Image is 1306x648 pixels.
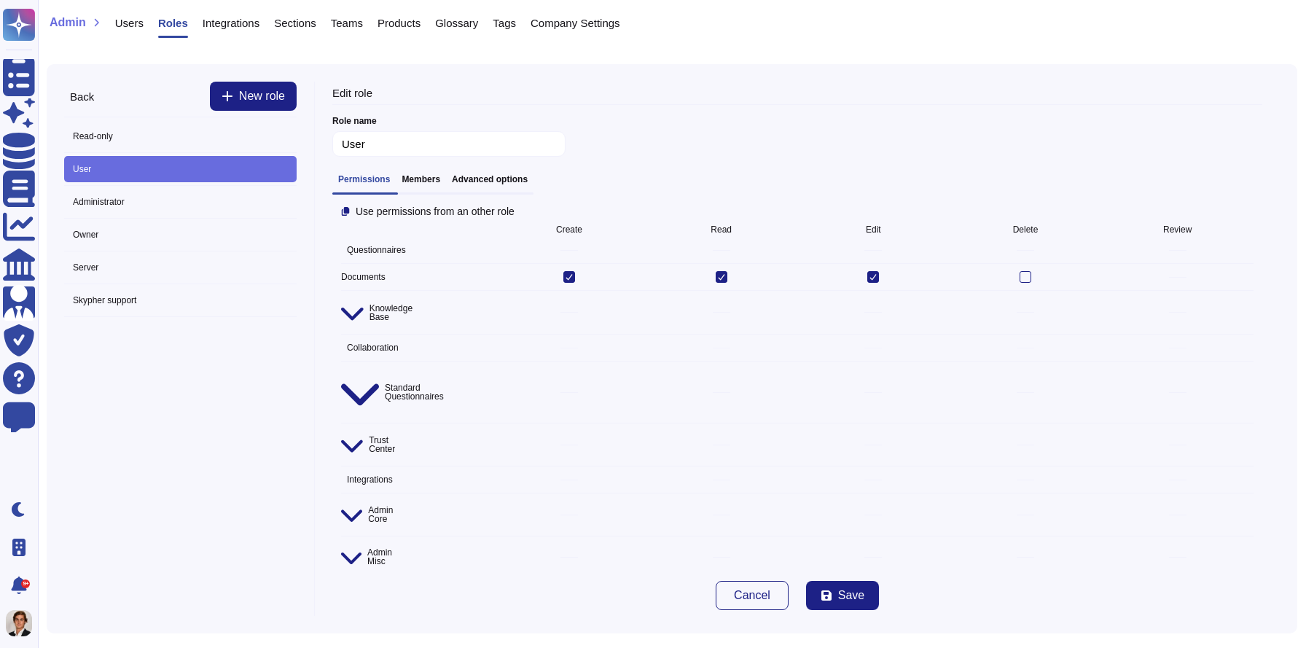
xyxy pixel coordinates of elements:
span: Trust Center [341,432,395,458]
div: 9+ [21,579,30,588]
span: Tags [493,17,516,28]
span: Role name [332,117,377,125]
button: Cancel [716,581,789,610]
span: Sections [274,17,316,28]
span: Back [70,91,94,102]
span: New role [239,90,285,102]
span: Users [115,17,144,28]
span: Admin Core [341,502,393,527]
span: Roles [158,17,188,28]
span: Delete [950,225,1102,234]
span: Integrations [203,17,259,28]
span: Edit [797,225,950,234]
span: Knowledge Base [341,300,412,325]
span: Owner [64,222,297,248]
input: Enter name [332,131,566,157]
span: Glossary [435,17,478,28]
span: Company Settings [531,17,620,28]
span: Admin [50,17,86,28]
span: Administrator [64,189,297,215]
span: Teams [331,17,363,28]
span: Read [645,225,797,234]
span: Standard Questionnaires [341,370,444,413]
span: Save [838,590,864,601]
h3: Advanced options [452,174,528,184]
img: user [6,610,32,636]
span: Create [493,225,646,234]
button: Save [806,581,879,610]
h3: Permissions [338,174,390,184]
span: Cancel [734,590,770,601]
span: Server [64,254,297,281]
span: Use permissions from an other role [356,206,515,216]
span: User [64,156,297,182]
button: user [3,607,42,639]
span: Admin Misc [341,545,392,569]
h3: Members [402,174,440,184]
span: Collaboration [341,343,399,352]
span: Review [1101,225,1254,234]
span: Products [378,17,421,28]
span: Integrations [341,475,393,484]
span: Edit role [332,87,372,98]
span: Documents [341,267,493,287]
span: Questionnaires [341,246,406,254]
button: New role [210,82,297,111]
span: Skypher support [64,287,297,313]
span: Read-only [64,123,297,149]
